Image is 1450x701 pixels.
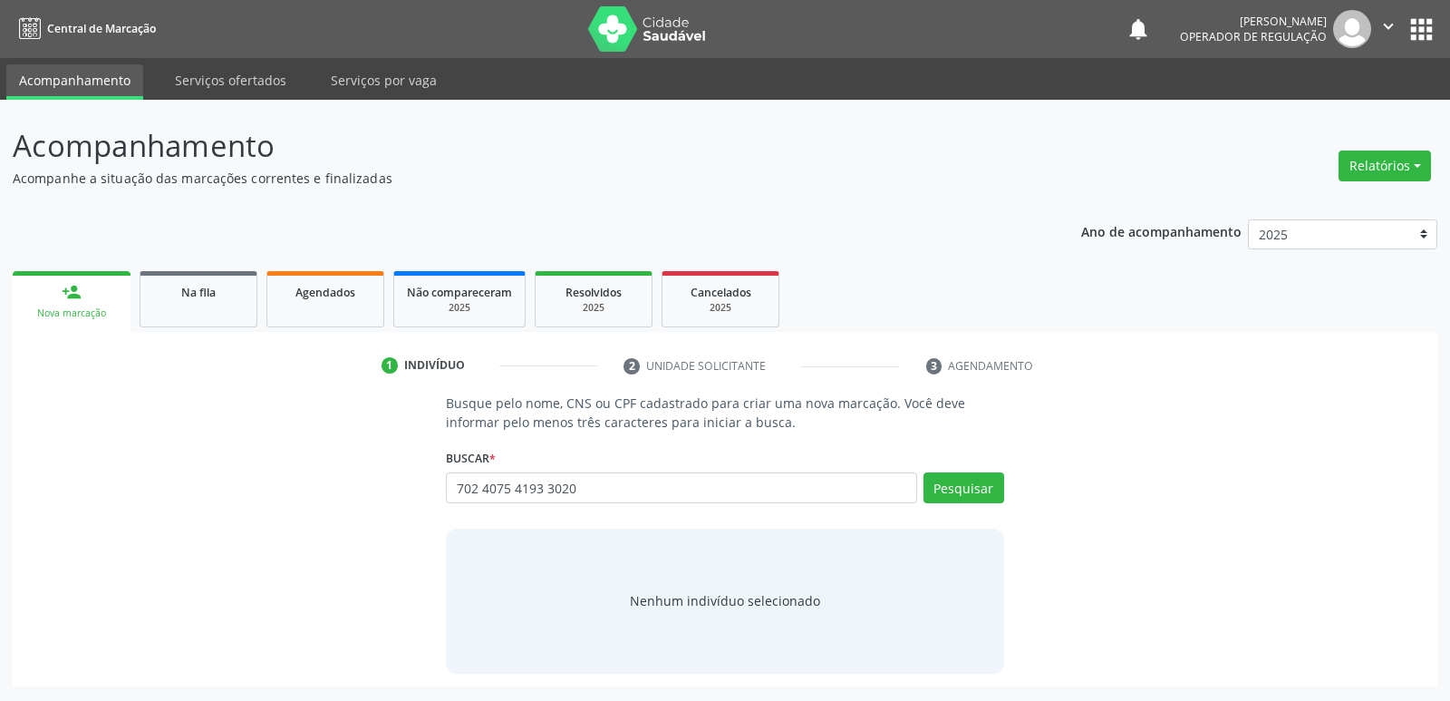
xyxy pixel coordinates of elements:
p: Acompanhamento [13,123,1010,169]
span: Na fila [181,285,216,300]
div: 2025 [675,301,766,315]
a: Acompanhamento [6,64,143,100]
button: Pesquisar [923,472,1004,503]
div: Indivíduo [404,357,465,374]
span: Operador de regulação [1180,29,1327,44]
span: Não compareceram [407,285,512,300]
div: Nenhum indivíduo selecionado [630,591,820,610]
div: [PERSON_NAME] [1180,14,1327,29]
a: Serviços por vaga [318,64,449,96]
div: 1 [382,357,398,374]
a: Central de Marcação [13,14,156,44]
span: Resolvidos [565,285,622,300]
a: Serviços ofertados [162,64,299,96]
label: Buscar [446,444,496,472]
img: img [1333,10,1371,48]
span: Central de Marcação [47,21,156,36]
div: 2025 [548,301,639,315]
i:  [1378,16,1398,36]
div: Nova marcação [25,307,118,320]
input: Busque por nome, CNS ou CPF [446,472,916,503]
div: 2025 [407,301,512,315]
p: Acompanhe a situação das marcações correntes e finalizadas [13,169,1010,188]
p: Ano de acompanhamento [1081,219,1242,242]
button:  [1371,10,1406,48]
button: Relatórios [1339,151,1431,181]
button: notifications [1126,16,1151,42]
button: apps [1406,14,1437,45]
span: Cancelados [691,285,751,300]
p: Busque pelo nome, CNS ou CPF cadastrado para criar uma nova marcação. Você deve informar pelo men... [446,394,1003,432]
span: Agendados [295,285,355,300]
div: person_add [62,282,82,302]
